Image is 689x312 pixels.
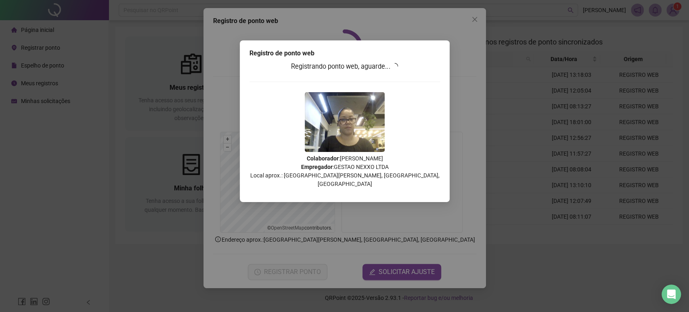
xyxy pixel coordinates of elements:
[249,61,440,72] h3: Registrando ponto web, aguarde...
[305,92,385,152] img: 9k=
[662,285,681,304] div: Open Intercom Messenger
[249,48,440,58] div: Registro de ponto web
[392,63,398,70] span: loading
[306,155,338,162] strong: Colaborador
[249,154,440,188] p: : [PERSON_NAME] : GESTAO NEXXO LTDA Local aprox.: [GEOGRAPHIC_DATA][PERSON_NAME], [GEOGRAPHIC_DAT...
[301,164,332,170] strong: Empregador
